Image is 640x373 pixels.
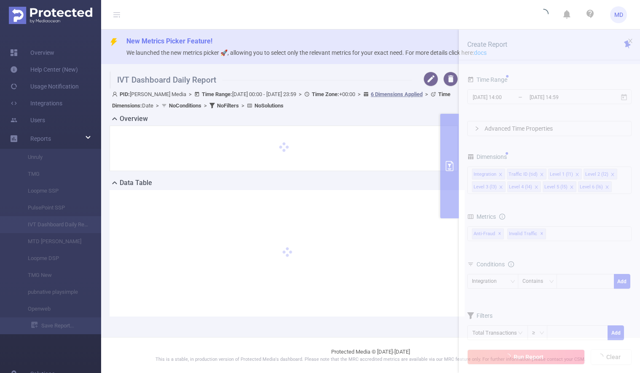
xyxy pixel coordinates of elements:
span: [PERSON_NAME] Media [DATE] 00:00 - [DATE] 23:59 +00:00 [112,91,450,109]
b: No Solutions [254,102,284,109]
span: > [239,102,247,109]
u: 6 Dimensions Applied [371,91,423,97]
b: Time Range: [202,91,232,97]
span: We launched the new metrics picker 🚀, allowing you to select only the relevant metrics for your e... [126,49,487,56]
span: > [296,91,304,97]
img: Protected Media [9,7,92,24]
a: Reports [30,130,51,147]
span: > [201,102,209,109]
span: > [153,102,161,109]
footer: Protected Media © [DATE]-[DATE] [101,337,640,373]
b: Time Zone: [312,91,339,97]
a: Usage Notification [10,78,79,95]
button: icon: close [627,36,633,46]
span: > [355,91,363,97]
span: New Metrics Picker Feature! [126,37,212,45]
a: Help Center (New) [10,61,78,78]
i: icon: user [112,91,120,97]
span: > [186,91,194,97]
i: icon: close [627,38,633,44]
i: icon: loading [538,9,549,21]
a: docs [474,49,487,56]
span: Reports [30,135,51,142]
h2: Data Table [120,178,152,188]
a: Overview [10,44,54,61]
span: MD [614,6,623,23]
b: PID: [120,91,130,97]
h2: Overview [120,114,148,124]
b: No Conditions [169,102,201,109]
a: Users [10,112,45,129]
p: This is a stable, in production version of Protected Media's dashboard. Please note that the MRC ... [122,356,619,363]
b: No Filters [217,102,239,109]
a: Integrations [10,95,62,112]
h1: IVT Dashboard Daily Report [110,72,412,89]
span: > [423,91,431,97]
i: icon: thunderbolt [110,38,118,46]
